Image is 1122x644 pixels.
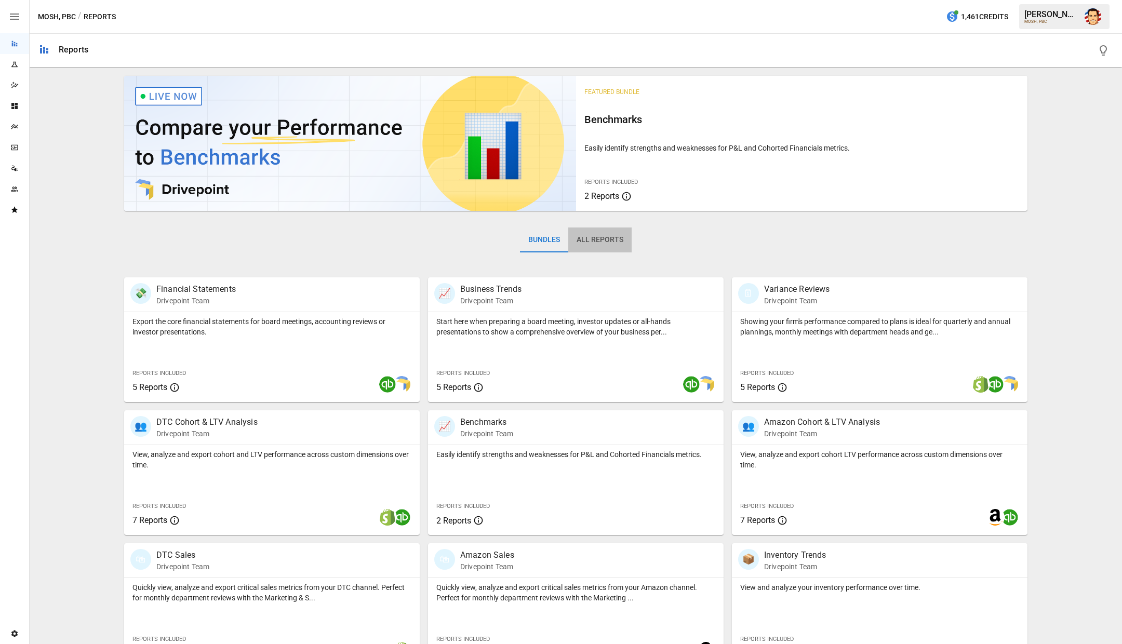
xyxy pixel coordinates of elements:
[124,76,576,211] img: video thumbnail
[738,549,759,570] div: 📦
[460,416,513,428] p: Benchmarks
[434,549,455,570] div: 🛍
[584,179,638,185] span: Reports Included
[379,376,396,393] img: quickbooks
[460,561,514,572] p: Drivepoint Team
[460,296,522,306] p: Drivepoint Team
[764,561,826,572] p: Drivepoint Team
[130,549,151,570] div: 🛍
[740,370,794,377] span: Reports Included
[156,549,209,561] p: DTC Sales
[436,582,715,603] p: Quickly view, analyze and export critical sales metrics from your Amazon channel. Perfect for mon...
[568,227,632,252] button: All Reports
[764,283,830,296] p: Variance Reviews
[156,428,258,439] p: Drivepoint Team
[1085,8,1101,25] img: Austin Gardner-Smith
[436,449,715,460] p: Easily identify strengths and weaknesses for P&L and Cohorted Financials metrics.
[1078,2,1107,31] button: Austin Gardner-Smith
[740,515,775,525] span: 7 Reports
[132,503,186,509] span: Reports Included
[460,428,513,439] p: Drivepoint Team
[460,283,522,296] p: Business Trends
[764,428,880,439] p: Drivepoint Team
[59,45,88,55] div: Reports
[961,10,1008,23] span: 1,461 Credits
[764,296,830,306] p: Drivepoint Team
[764,549,826,561] p: Inventory Trends
[132,382,167,392] span: 5 Reports
[972,376,989,393] img: shopify
[740,636,794,642] span: Reports Included
[1024,9,1078,19] div: [PERSON_NAME]
[436,516,471,526] span: 2 Reports
[38,10,76,23] button: MOSH, PBC
[436,382,471,392] span: 5 Reports
[132,636,186,642] span: Reports Included
[156,416,258,428] p: DTC Cohort & LTV Analysis
[1024,19,1078,24] div: MOSH, PBC
[394,376,410,393] img: smart model
[584,111,1020,128] h6: Benchmarks
[130,416,151,437] div: 👥
[740,582,1019,593] p: View and analyze your inventory performance over time.
[156,283,236,296] p: Financial Statements
[942,7,1012,26] button: 1,461Credits
[987,509,1004,526] img: amazon
[436,316,715,337] p: Start here when preparing a board meeting, investor updates or all-hands presentations to show a ...
[156,296,236,306] p: Drivepoint Team
[132,582,411,603] p: Quickly view, analyze and export critical sales metrics from your DTC channel. Perfect for monthl...
[132,449,411,470] p: View, analyze and export cohort and LTV performance across custom dimensions over time.
[436,503,490,509] span: Reports Included
[78,10,82,23] div: /
[738,416,759,437] div: 👥
[434,416,455,437] div: 📈
[740,382,775,392] span: 5 Reports
[987,376,1004,393] img: quickbooks
[132,515,167,525] span: 7 Reports
[132,316,411,337] p: Export the core financial statements for board meetings, accounting reviews or investor presentat...
[520,227,568,252] button: Bundles
[460,549,514,561] p: Amazon Sales
[584,88,639,96] span: Featured Bundle
[740,316,1019,337] p: Showing your firm's performance compared to plans is ideal for quarterly and annual plannings, mo...
[740,503,794,509] span: Reports Included
[764,416,880,428] p: Amazon Cohort & LTV Analysis
[156,561,209,572] p: Drivepoint Team
[394,509,410,526] img: quickbooks
[436,636,490,642] span: Reports Included
[698,376,714,393] img: smart model
[379,509,396,526] img: shopify
[740,449,1019,470] p: View, analyze and export cohort LTV performance across custom dimensions over time.
[132,370,186,377] span: Reports Included
[434,283,455,304] div: 📈
[738,283,759,304] div: 🗓
[683,376,700,393] img: quickbooks
[1001,509,1018,526] img: quickbooks
[130,283,151,304] div: 💸
[584,191,619,201] span: 2 Reports
[436,370,490,377] span: Reports Included
[584,143,1020,153] p: Easily identify strengths and weaknesses for P&L and Cohorted Financials metrics.
[1001,376,1018,393] img: smart model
